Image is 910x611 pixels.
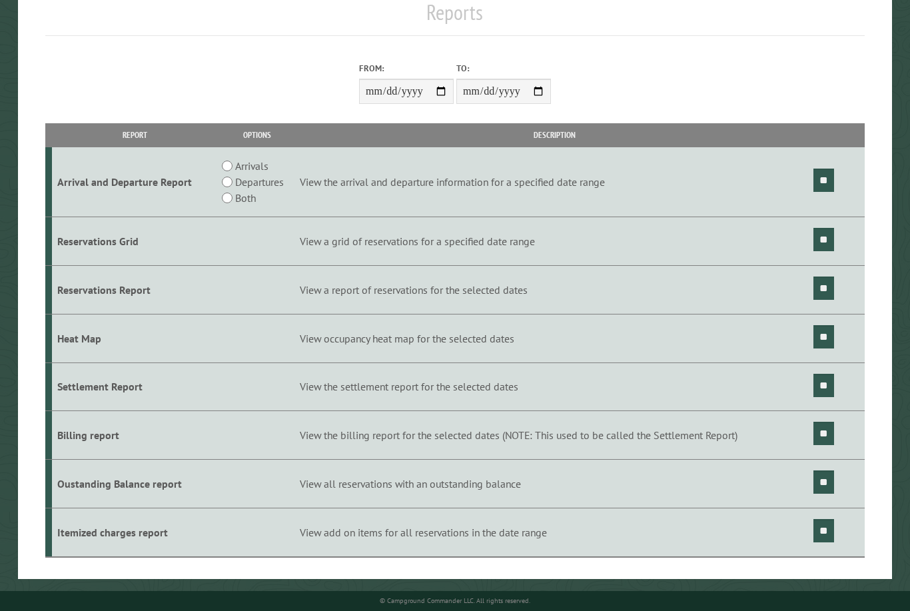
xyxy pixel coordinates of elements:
td: Settlement Report [52,362,217,411]
label: Arrivals [235,158,268,174]
td: Arrival and Departure Report [52,147,217,217]
td: Reservations Report [52,265,217,314]
td: View a report of reservations for the selected dates [297,265,811,314]
td: View the billing report for the selected dates (NOTE: This used to be called the Settlement Report) [297,411,811,460]
label: From: [359,62,454,75]
label: Both [235,190,256,206]
td: View add on items for all reservations in the date range [297,508,811,556]
th: Description [297,123,811,147]
td: View all reservations with an outstanding balance [297,460,811,508]
td: View the arrival and departure information for a specified date range [297,147,811,217]
td: Reservations Grid [52,217,217,266]
label: Departures [235,174,284,190]
td: View a grid of reservations for a specified date range [297,217,811,266]
td: View the settlement report for the selected dates [297,362,811,411]
td: Heat Map [52,314,217,362]
label: To: [456,62,551,75]
th: Options [217,123,297,147]
small: © Campground Commander LLC. All rights reserved. [380,596,530,605]
td: Billing report [52,411,217,460]
td: Itemized charges report [52,508,217,556]
th: Report [52,123,217,147]
td: View occupancy heat map for the selected dates [297,314,811,362]
td: Oustanding Balance report [52,460,217,508]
